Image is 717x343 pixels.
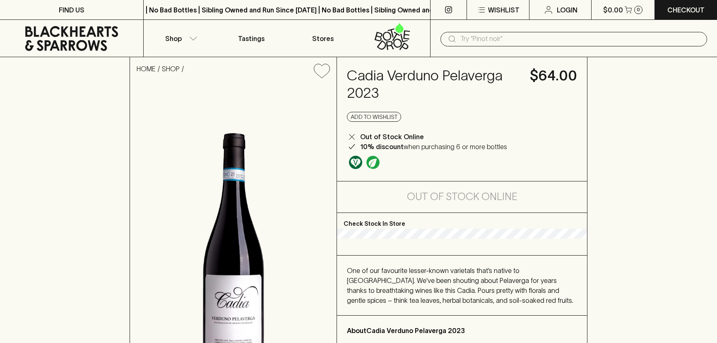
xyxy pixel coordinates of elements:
[59,5,84,15] p: FIND US
[137,65,156,72] a: HOME
[347,67,520,102] h4: Cadia Verduno Pelaverga 2023
[347,267,573,304] span: One of our favourite lesser-known varietals that’s native to [GEOGRAPHIC_DATA]. We've been shouti...
[165,34,182,43] p: Shop
[347,326,577,336] p: About Cadia Verduno Pelaverga 2023
[215,20,287,57] a: Tastings
[347,154,364,171] a: Made without the use of any animal products.
[366,156,380,169] img: Organic
[360,143,404,150] b: 10% discount
[144,20,215,57] button: Shop
[287,20,358,57] a: Stores
[312,34,334,43] p: Stores
[337,213,587,229] p: Check Stock In Store
[460,32,700,46] input: Try "Pinot noir"
[162,65,180,72] a: SHOP
[667,5,705,15] p: Checkout
[238,34,265,43] p: Tastings
[488,5,520,15] p: Wishlist
[310,60,333,82] button: Add to wishlist
[557,5,577,15] p: Login
[603,5,623,15] p: $0.00
[637,7,640,12] p: 0
[530,67,577,85] h4: $64.00
[347,112,401,122] button: Add to wishlist
[407,190,517,203] h5: Out of Stock Online
[360,132,424,142] p: Out of Stock Online
[349,156,362,169] img: Vegan
[360,142,507,152] p: when purchasing 6 or more bottles
[364,154,382,171] a: Organic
